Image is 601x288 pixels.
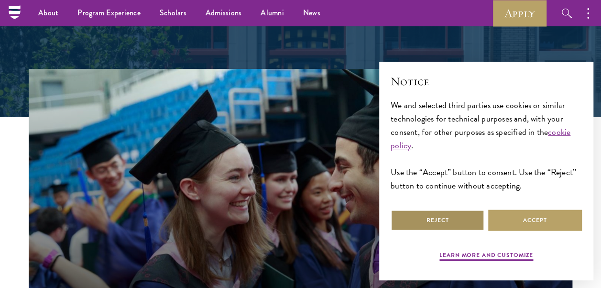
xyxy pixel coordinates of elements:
[488,210,582,231] button: Accept
[391,99,582,193] div: We and selected third parties use cookies or similar technologies for technical purposes and, wit...
[391,73,582,89] h2: Notice
[391,125,570,152] a: cookie policy
[439,251,533,262] button: Learn more and customize
[391,210,484,231] button: Reject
